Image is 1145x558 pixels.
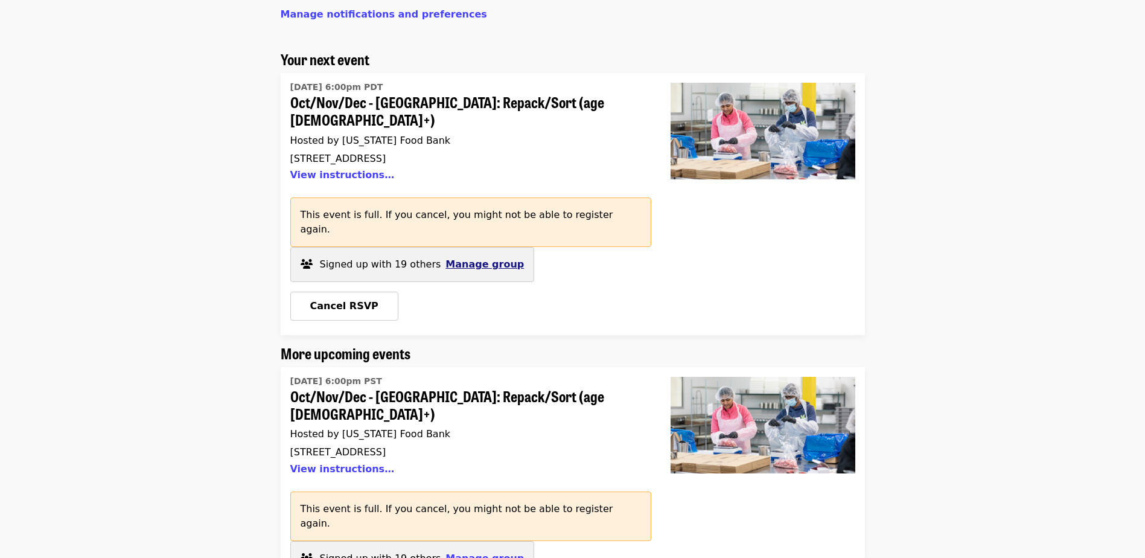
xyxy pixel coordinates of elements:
time: [DATE] 6:00pm PST [290,375,382,388]
i: users icon [301,258,313,270]
button: View instructions… [290,169,395,181]
a: Manage notifications and preferences [281,8,487,20]
span: Signed up with 19 others [320,258,441,270]
span: Cancel RSVP [310,300,378,312]
span: More upcoming events [281,342,410,364]
span: Oct/Nov/Dec - [GEOGRAPHIC_DATA]: Repack/Sort (age [DEMOGRAPHIC_DATA]+) [290,94,642,129]
img: Oct/Nov/Dec - Beaverton: Repack/Sort (age 10+) [671,377,855,473]
button: View instructions… [290,463,395,475]
span: Manage group [445,258,524,270]
span: Hosted by [US_STATE] Food Bank [290,428,451,440]
a: Oct/Nov/Dec - Beaverton: Repack/Sort (age 10+) [661,73,865,335]
div: [STREET_ADDRESS] [290,153,642,164]
a: Oct/Nov/Dec - Beaverton: Repack/Sort (age 10+) [290,78,642,188]
button: Cancel RSVP [290,292,398,321]
span: Oct/Nov/Dec - [GEOGRAPHIC_DATA]: Repack/Sort (age [DEMOGRAPHIC_DATA]+) [290,388,642,423]
img: Oct/Nov/Dec - Beaverton: Repack/Sort (age 10+) [671,83,855,179]
time: [DATE] 6:00pm PDT [290,81,383,94]
span: Your next event [281,48,369,69]
p: This event is full. If you cancel, you might not be able to register again. [301,502,641,531]
span: Hosted by [US_STATE] Food Bank [290,135,451,146]
a: Oct/Nov/Dec - Beaverton: Repack/Sort (age 10+) [290,372,642,482]
div: [STREET_ADDRESS] [290,446,642,458]
p: This event is full. If you cancel, you might not be able to register again. [301,208,641,237]
button: Manage group [445,257,524,272]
